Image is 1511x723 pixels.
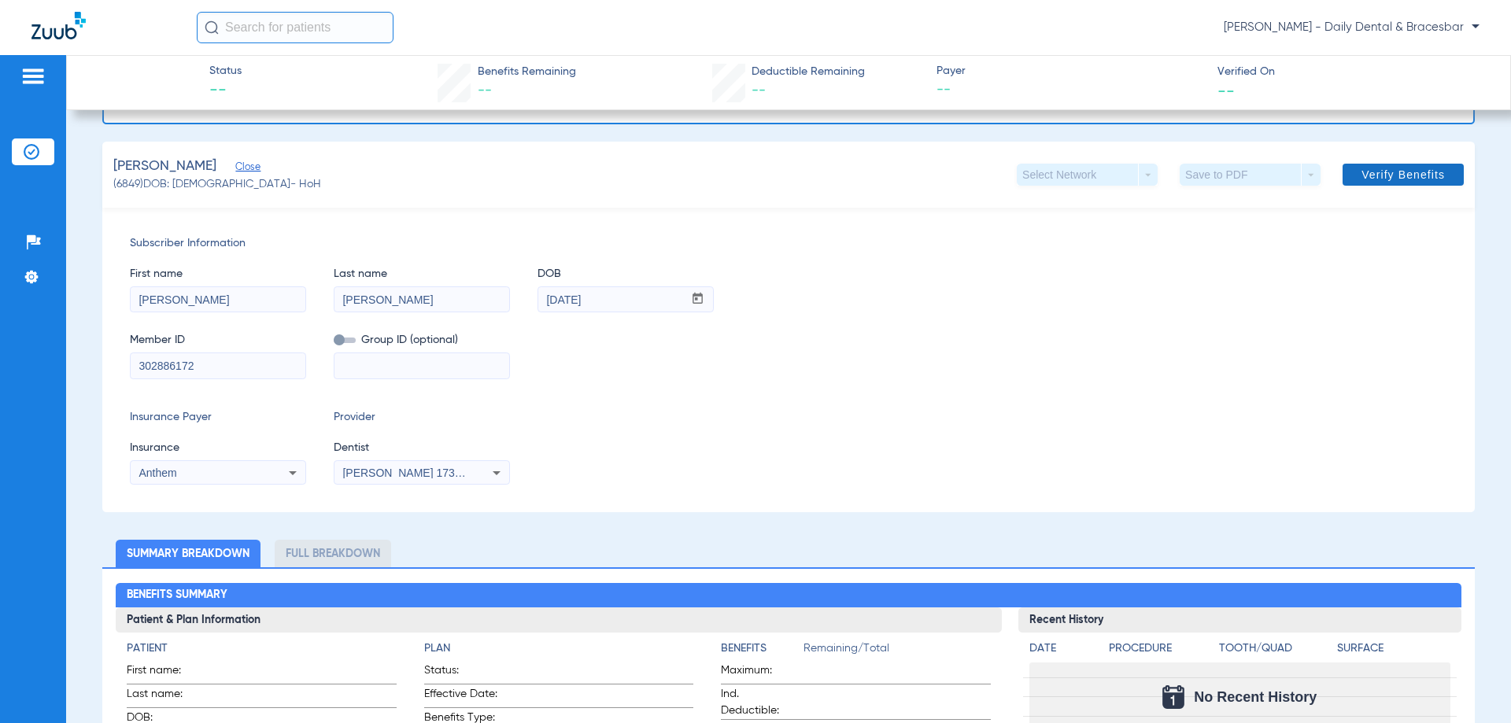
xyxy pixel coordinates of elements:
[478,83,492,98] span: --
[209,63,242,79] span: Status
[209,80,242,102] span: --
[113,157,216,176] span: [PERSON_NAME]
[721,640,804,657] h4: Benefits
[130,440,306,456] span: Insurance
[937,80,1204,100] span: --
[721,640,804,662] app-breakdown-title: Benefits
[334,266,510,282] span: Last name
[1109,640,1214,662] app-breakdown-title: Procedure
[1224,20,1480,35] span: [PERSON_NAME] - Daily Dental & Bracesbar
[478,64,576,80] span: Benefits Remaining
[205,20,219,35] img: Search Icon
[752,64,865,80] span: Deductible Remaining
[127,662,204,684] span: First name:
[1109,640,1214,657] h4: Procedure
[1343,164,1464,186] button: Verify Benefits
[424,640,693,657] h4: Plan
[424,662,501,684] span: Status:
[116,607,1001,633] h3: Patient & Plan Information
[113,176,321,193] span: (6849) DOB: [DEMOGRAPHIC_DATA] - HoH
[721,686,798,719] span: Ind. Deductible:
[1219,640,1332,657] h4: Tooth/Quad
[334,440,510,456] span: Dentist
[275,540,391,567] li: Full Breakdown
[1194,689,1317,705] span: No Recent History
[1029,640,1095,657] h4: Date
[682,287,713,312] button: Open calendar
[1217,64,1485,80] span: Verified On
[31,12,86,39] img: Zuub Logo
[334,409,510,426] span: Provider
[1337,640,1450,657] h4: Surface
[334,332,510,349] span: Group ID (optional)
[1018,607,1461,633] h3: Recent History
[127,686,204,707] span: Last name:
[1361,168,1445,181] span: Verify Benefits
[1432,647,1511,723] iframe: Chat Widget
[1337,640,1450,662] app-breakdown-title: Surface
[752,83,766,98] span: --
[1217,82,1235,98] span: --
[197,12,393,43] input: Search for patients
[130,409,306,426] span: Insurance Payer
[130,266,306,282] span: First name
[20,67,46,86] img: hamburger-icon
[424,686,501,707] span: Effective Date:
[127,640,396,657] h4: Patient
[342,467,497,479] span: [PERSON_NAME] 1730610940
[538,266,714,282] span: DOB
[130,235,1447,252] span: Subscriber Information
[139,467,176,479] span: Anthem
[130,332,306,349] span: Member ID
[721,662,798,684] span: Maximum:
[116,583,1461,608] h2: Benefits Summary
[1162,685,1184,709] img: Calendar
[804,640,990,662] span: Remaining/Total
[235,161,249,176] span: Close
[1219,640,1332,662] app-breakdown-title: Tooth/Quad
[1029,640,1095,662] app-breakdown-title: Date
[937,63,1204,79] span: Payer
[116,540,260,567] li: Summary Breakdown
